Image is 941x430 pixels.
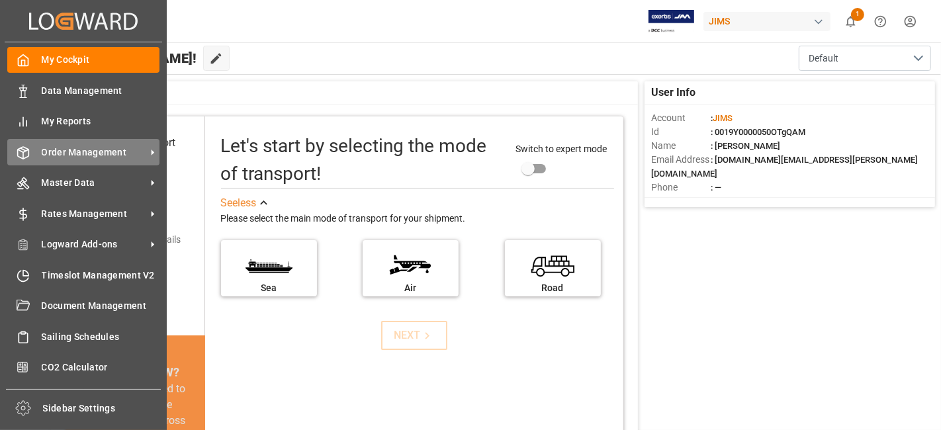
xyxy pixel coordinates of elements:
span: Document Management [42,299,160,313]
a: CO2 Calculator [7,355,159,380]
button: show 1 new notifications [836,7,866,36]
span: 1 [851,8,864,21]
button: Help Center [866,7,895,36]
div: Let's start by selecting the mode of transport! [221,132,502,188]
span: Master Data [42,176,146,190]
span: Logward Add-ons [42,237,146,251]
span: : [711,113,733,123]
span: Name [651,139,711,153]
span: My Cockpit [42,53,160,67]
span: Account Type [651,194,711,208]
a: Document Management [7,293,159,319]
span: : — [711,183,721,193]
a: Tracking Shipment [7,385,159,411]
div: NEXT [394,327,434,343]
span: Default [809,52,838,65]
span: : Shipper [711,196,744,206]
span: Timeslot Management V2 [42,269,160,282]
div: JIMS [703,12,830,31]
a: Sailing Schedules [7,323,159,349]
div: Road [512,281,594,295]
a: Data Management [7,77,159,103]
span: Phone [651,181,711,194]
div: Please select the main mode of transport for your shipment. [221,211,614,227]
span: : 0019Y0000050OTgQAM [711,127,805,137]
button: NEXT [381,321,447,350]
a: My Cockpit [7,47,159,73]
span: Account [651,111,711,125]
span: JIMS [713,113,733,123]
span: CO2 Calculator [42,361,160,374]
span: My Reports [42,114,160,128]
span: Rates Management [42,207,146,221]
span: Hello [PERSON_NAME]! [54,46,197,71]
button: JIMS [703,9,836,34]
a: Timeslot Management V2 [7,262,159,288]
span: Email Address [651,153,711,167]
span: User Info [651,85,695,101]
button: open menu [799,46,931,71]
div: Add shipping details [98,233,181,247]
a: My Reports [7,108,159,134]
div: Sea [228,281,310,295]
span: Data Management [42,84,160,98]
span: Id [651,125,711,139]
span: : [PERSON_NAME] [711,141,780,151]
div: Air [369,281,452,295]
span: Sidebar Settings [43,402,161,415]
img: Exertis%20JAM%20-%20Email%20Logo.jpg_1722504956.jpg [649,10,694,33]
span: : [DOMAIN_NAME][EMAIL_ADDRESS][PERSON_NAME][DOMAIN_NAME] [651,155,918,179]
div: See less [221,195,257,211]
span: Switch to expert mode [515,144,607,154]
span: Order Management [42,146,146,159]
span: Sailing Schedules [42,330,160,344]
